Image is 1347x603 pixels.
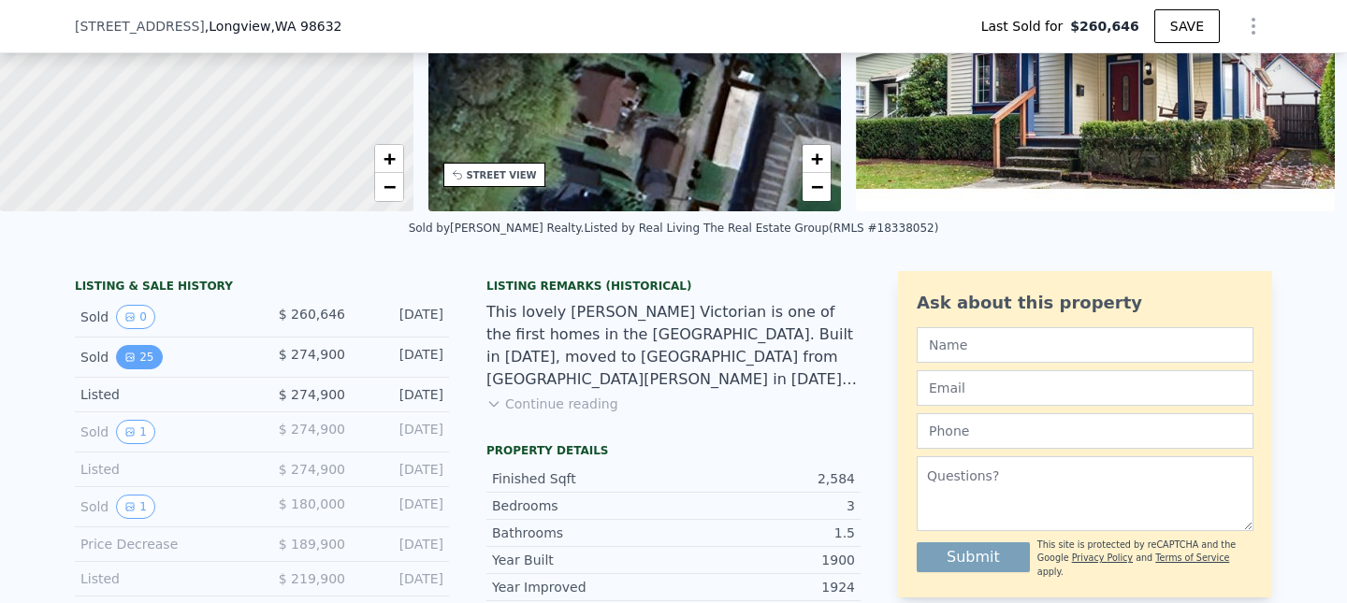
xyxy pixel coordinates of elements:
[279,571,345,586] span: $ 219,900
[80,495,247,519] div: Sold
[486,395,618,413] button: Continue reading
[409,222,585,235] div: Sold by [PERSON_NAME] Realty .
[116,420,155,444] button: View historical data
[375,173,403,201] a: Zoom out
[80,305,247,329] div: Sold
[981,17,1071,36] span: Last Sold for
[360,420,443,444] div: [DATE]
[673,578,855,596] div: 1924
[360,305,443,329] div: [DATE]
[80,569,247,588] div: Listed
[80,535,247,553] div: Price Decrease
[917,290,1253,316] div: Ask about this property
[811,175,823,198] span: −
[584,222,938,235] div: Listed by Real Living The Real Estate Group (RMLS #18338052)
[279,422,345,437] span: $ 274,900
[917,327,1253,363] input: Name
[1235,7,1272,45] button: Show Options
[116,305,155,329] button: View historical data
[279,462,345,477] span: $ 274,900
[811,147,823,170] span: +
[279,387,345,402] span: $ 274,900
[375,145,403,173] a: Zoom in
[486,443,861,458] div: Property details
[75,279,449,297] div: LISTING & SALE HISTORY
[467,168,537,182] div: STREET VIEW
[917,542,1030,572] button: Submit
[80,345,247,369] div: Sold
[80,460,247,479] div: Listed
[279,307,345,322] span: $ 260,646
[1037,538,1253,579] div: This site is protected by reCAPTCHA and the Google and apply.
[1155,553,1229,563] a: Terms of Service
[917,413,1253,449] input: Phone
[673,524,855,542] div: 1.5
[492,551,673,569] div: Year Built
[492,578,673,596] div: Year Improved
[279,347,345,362] span: $ 274,900
[360,495,443,519] div: [DATE]
[383,147,395,170] span: +
[360,385,443,404] div: [DATE]
[803,173,831,201] a: Zoom out
[360,345,443,369] div: [DATE]
[116,345,162,369] button: View historical data
[116,495,155,519] button: View historical data
[673,551,855,569] div: 1900
[1072,553,1133,563] a: Privacy Policy
[279,537,345,552] span: $ 189,900
[80,385,247,404] div: Listed
[1154,9,1220,43] button: SAVE
[360,569,443,588] div: [DATE]
[492,524,673,542] div: Bathrooms
[279,496,345,511] span: $ 180,000
[917,370,1253,406] input: Email
[75,17,205,36] span: [STREET_ADDRESS]
[673,496,855,515] div: 3
[673,469,855,488] div: 2,584
[383,175,395,198] span: −
[492,469,673,488] div: Finished Sqft
[492,496,673,515] div: Bedrooms
[270,19,341,34] span: , WA 98632
[360,460,443,479] div: [DATE]
[803,145,831,173] a: Zoom in
[1070,17,1139,36] span: $260,646
[205,17,342,36] span: , Longview
[80,420,247,444] div: Sold
[486,279,861,294] div: Listing Remarks (Historical)
[486,301,861,391] div: This lovely [PERSON_NAME] Victorian is one of the first homes in the [GEOGRAPHIC_DATA]. Built in ...
[360,535,443,553] div: [DATE]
